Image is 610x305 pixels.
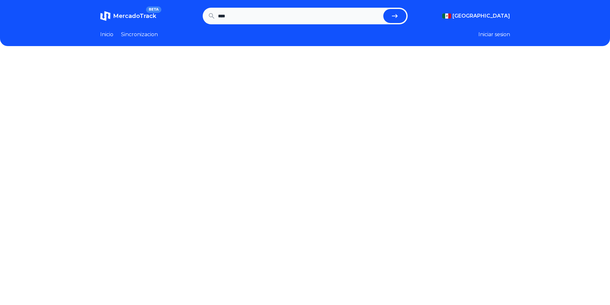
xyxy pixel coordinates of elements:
[478,31,510,38] button: Iniciar sesion
[113,12,156,20] span: MercadoTrack
[452,12,510,20] span: [GEOGRAPHIC_DATA]
[146,6,161,13] span: BETA
[100,11,156,21] a: MercadoTrackBETA
[100,11,110,21] img: MercadoTrack
[121,31,158,38] a: Sincronizacion
[442,12,510,20] button: [GEOGRAPHIC_DATA]
[100,31,113,38] a: Inicio
[442,13,451,19] img: Mexico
